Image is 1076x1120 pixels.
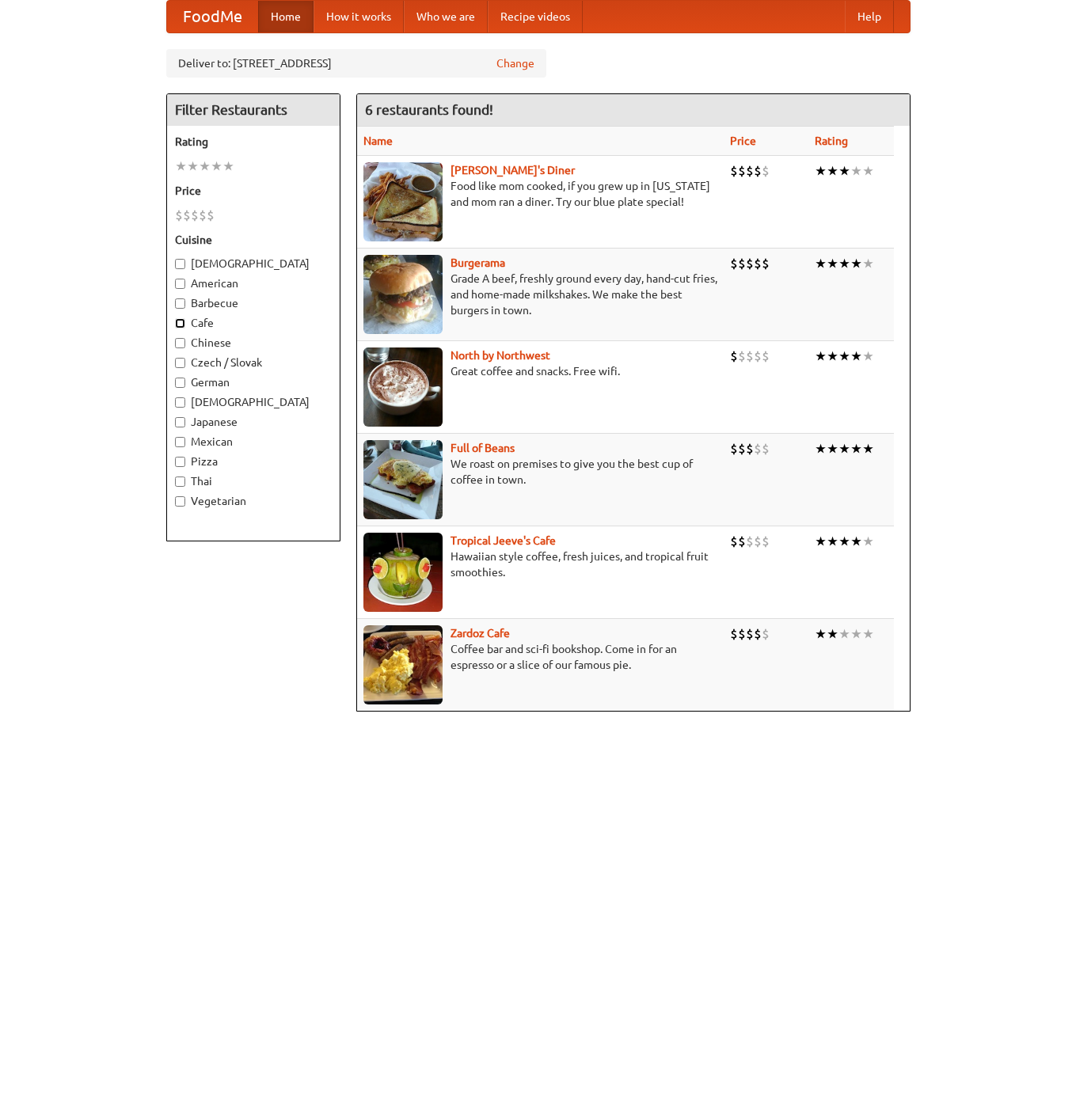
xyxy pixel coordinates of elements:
[451,627,510,640] a: Zardoz Cafe
[815,255,827,272] li: ★
[827,255,838,272] li: ★
[175,355,332,370] label: Czech / Slovak
[815,347,827,365] li: ★
[365,102,493,117] ng-pluralize: 6 restaurants found!
[862,255,874,272] li: ★
[827,625,838,643] li: ★
[746,162,754,180] li: $
[187,158,199,175] li: ★
[738,162,746,180] li: $
[451,442,515,454] b: Full of Beans
[754,533,762,550] li: $
[845,1,894,32] a: Help
[199,158,211,175] li: ★
[167,94,340,126] h4: Filter Restaurants
[175,207,183,224] li: $
[175,374,332,390] label: German
[451,164,575,177] a: [PERSON_NAME]'s Diner
[730,625,738,643] li: $
[175,335,332,351] label: Chinese
[738,533,746,550] li: $
[363,347,443,427] img: north.jpg
[838,440,850,457] li: ★
[363,271,717,318] p: Grade A beef, freshly ground every day, hand-cut fries, and home-made milkshakes. We make the bes...
[183,207,191,224] li: $
[363,533,443,612] img: jeeves.jpg
[815,440,827,457] li: ★
[175,256,332,271] label: [DEMOGRAPHIC_DATA]
[838,625,850,643] li: ★
[815,135,848,147] a: Rating
[175,454,332,469] label: Pizza
[762,625,770,643] li: $
[746,625,754,643] li: $
[815,162,827,180] li: ★
[827,162,838,180] li: ★
[363,363,717,379] p: Great coffee and snacks. Free wifi.
[730,533,738,550] li: $
[730,255,738,272] li: $
[175,315,332,331] label: Cafe
[451,256,505,269] a: Burgerama
[754,162,762,180] li: $
[363,135,393,147] a: Name
[746,347,754,365] li: $
[754,347,762,365] li: $
[175,378,185,388] input: German
[730,347,738,365] li: $
[762,255,770,272] li: $
[363,625,443,704] img: zardoz.jpg
[838,255,850,272] li: ★
[850,162,862,180] li: ★
[838,533,850,550] li: ★
[862,347,874,365] li: ★
[862,440,874,457] li: ★
[175,318,185,328] input: Cafe
[363,178,717,210] p: Food like mom cooked, if you grew up in [US_STATE] and mom ran a diner. Try our blue plate special!
[404,1,488,32] a: Who we are
[862,162,874,180] li: ★
[175,358,185,368] input: Czech / Slovak
[175,417,185,427] input: Japanese
[738,625,746,643] li: $
[175,259,185,269] input: [DEMOGRAPHIC_DATA]
[175,275,332,291] label: American
[175,394,332,410] label: [DEMOGRAPHIC_DATA]
[451,349,550,362] a: North by Northwest
[175,338,185,348] input: Chinese
[222,158,234,175] li: ★
[191,207,199,224] li: $
[363,549,717,580] p: Hawaiian style coffee, fresh juices, and tropical fruit smoothies.
[730,440,738,457] li: $
[211,158,222,175] li: ★
[199,207,207,224] li: $
[167,1,258,32] a: FoodMe
[738,440,746,457] li: $
[451,534,556,547] a: Tropical Jeeve's Cafe
[175,437,185,447] input: Mexican
[850,347,862,365] li: ★
[363,440,443,519] img: beans.jpg
[838,347,850,365] li: ★
[175,476,185,487] input: Thai
[175,397,185,408] input: [DEMOGRAPHIC_DATA]
[762,162,770,180] li: $
[762,440,770,457] li: $
[862,625,874,643] li: ★
[175,183,332,199] h5: Price
[175,158,187,175] li: ★
[838,162,850,180] li: ★
[175,493,332,509] label: Vegetarian
[363,456,717,488] p: We roast on premises to give you the best cup of coffee in town.
[850,255,862,272] li: ★
[746,440,754,457] li: $
[738,255,746,272] li: $
[175,496,185,507] input: Vegetarian
[862,533,874,550] li: ★
[363,641,717,673] p: Coffee bar and sci-fi bookshop. Come in for an espresso or a slice of our famous pie.
[175,298,185,309] input: Barbecue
